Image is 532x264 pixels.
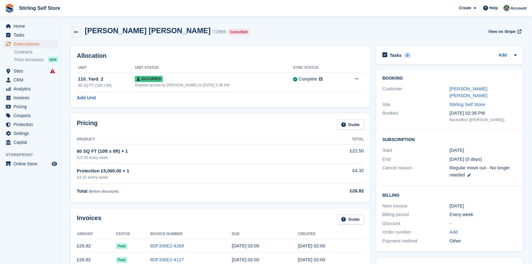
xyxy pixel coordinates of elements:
[14,31,50,39] span: Tasks
[3,102,58,111] a: menu
[486,26,523,37] a: View on Stripe
[150,243,184,248] a: 8DF336E2-4268
[77,229,116,239] th: Amount
[489,5,498,11] span: Help
[77,174,303,180] div: £4.32 every week
[382,85,450,99] div: Customer
[298,257,325,262] time: 2025-09-16 01:00:54 UTC
[14,56,58,63] a: Price increases NEW
[404,53,411,58] div: 0
[390,53,402,58] h2: Tasks
[14,160,50,168] span: Online Store
[449,220,517,227] div: -
[382,147,450,154] div: Start
[78,76,135,83] div: 110_Yard_2
[449,203,517,210] div: [DATE]
[116,257,127,263] span: Paid
[3,120,58,129] a: menu
[150,257,184,262] a: 8DF336E2-4127
[449,102,485,107] a: Stirling Self Store
[293,63,342,73] th: Sync Status
[50,69,55,73] i: Smart entry sync failures have occurred
[3,31,58,39] a: menu
[449,110,517,117] div: [DATE] 02:36 PM
[3,76,58,84] a: menu
[298,229,364,239] th: Created
[382,164,450,178] div: Cancel reason
[135,63,293,73] th: Unit Status
[14,76,50,84] span: CRM
[77,63,135,73] th: Unit
[77,52,364,59] h2: Allocation
[116,229,150,239] th: Status
[14,22,50,30] span: Home
[14,138,50,147] span: Capital
[510,5,526,11] span: Account
[232,243,259,248] time: 2025-09-24 01:00:00 UTC
[6,152,61,158] span: Storefront
[3,138,58,147] a: menu
[3,85,58,93] a: menu
[449,211,517,218] div: Every week
[449,156,482,162] span: [DATE] (5 days)
[77,135,303,144] th: Product
[382,220,450,227] div: Discount
[14,67,50,75] span: Sites
[449,86,487,98] a: [PERSON_NAME] [PERSON_NAME]
[232,257,259,262] time: 2025-09-17 01:00:00 UTC
[14,57,44,63] span: Price increases
[3,111,58,120] a: menu
[213,28,226,35] div: 72969
[77,148,303,155] div: 80 SQ FT (10ft x 8ft) × 1
[89,189,119,194] span: Before discounts
[382,211,450,218] div: Billing period
[382,136,517,142] h2: Subscription
[77,239,116,253] td: £26.82
[48,57,58,63] div: NEW
[77,188,88,194] span: Total
[319,77,323,81] img: icon-info-grey-7440780725fd019a000dd9b08b2336e03edf1995a4989e88bcd33f0948082b44.svg
[77,167,303,175] div: Protection £5,000.00 × 1
[337,120,364,130] a: Guide
[303,187,364,195] div: £26.82
[116,243,127,249] span: Paid
[77,120,98,130] h2: Pricing
[150,229,232,239] th: Invoice Number
[382,229,450,236] div: Order number
[77,155,303,160] div: £22.50 every week
[78,83,135,88] div: 80 SQ FT (10ft x 8ft)
[77,215,101,225] h2: Invoices
[77,94,96,101] a: Add Unit
[3,93,58,102] a: menu
[14,49,58,55] a: Contracts
[382,192,517,198] h2: Billing
[5,4,14,13] img: stora-icon-8386f47178a22dfd0bd8f6a31ec36ba5ce8667c1dd55bd0f319d3a0aa187defe.svg
[459,5,471,11] span: Create
[14,93,50,102] span: Invoices
[449,165,510,177] span: Regular move out - No longer needed
[85,26,210,35] h2: [PERSON_NAME] [PERSON_NAME]
[337,215,364,225] a: Guide
[382,156,450,163] div: End
[382,110,450,123] div: Booked
[499,52,507,59] a: Add
[3,40,58,48] a: menu
[135,76,162,82] span: Occupied
[382,76,517,81] h2: Booking
[303,135,364,144] th: Total
[135,82,293,88] div: Granted access by [PERSON_NAME] on [DATE] 2:36 PM
[14,129,50,138] span: Settings
[303,144,364,164] td: £22.50
[382,238,450,245] div: Payment method
[14,111,50,120] span: Coupons
[3,67,58,75] a: menu
[298,243,325,248] time: 2025-09-23 01:00:37 UTC
[3,160,58,168] a: menu
[14,120,50,129] span: Protection
[228,29,249,35] div: Cancelled
[488,29,515,35] span: View on Stripe
[449,147,464,154] time: 2025-02-18 01:00:00 UTC
[14,85,50,93] span: Analytics
[3,129,58,138] a: menu
[449,229,458,236] a: Add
